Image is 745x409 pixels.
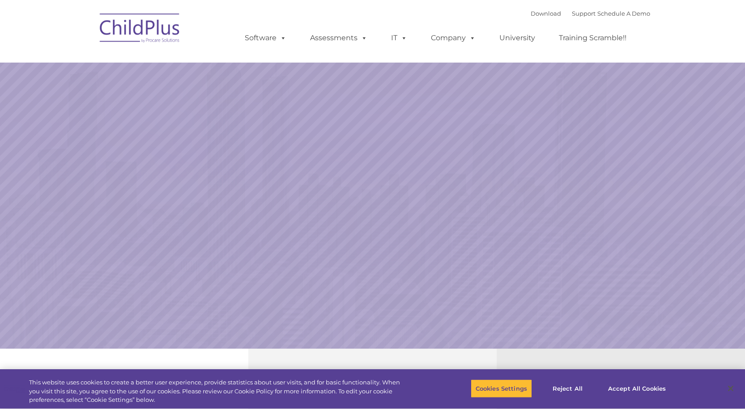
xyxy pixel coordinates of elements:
[540,379,596,398] button: Reject All
[301,29,376,47] a: Assessments
[531,10,561,17] a: Download
[422,29,485,47] a: Company
[603,379,671,398] button: Accept All Cookies
[471,379,532,398] button: Cookies Settings
[572,10,596,17] a: Support
[531,10,650,17] font: |
[29,378,410,405] div: This website uses cookies to create a better user experience, provide statistics about user visit...
[597,10,650,17] a: Schedule A Demo
[236,29,295,47] a: Software
[490,29,544,47] a: University
[721,379,741,398] button: Close
[382,29,416,47] a: IT
[95,7,185,52] img: ChildPlus by Procare Solutions
[550,29,635,47] a: Training Scramble!!
[506,222,630,255] a: Learn More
